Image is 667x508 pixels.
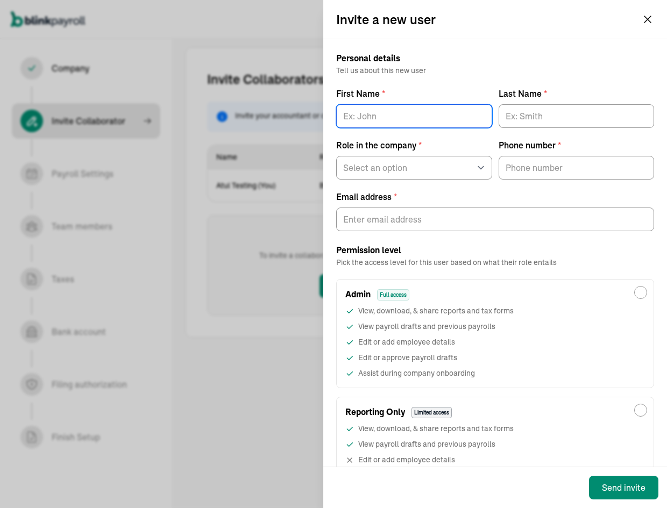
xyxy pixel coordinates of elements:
span: Limited access [411,407,452,418]
input: Reporting OnlyLimited access View, download, & share reports and tax formsView payroll drafts and... [634,404,647,417]
button: Send invite [589,476,658,499]
div: View, download, & share reports and tax forms [345,305,645,317]
label: First Name [336,87,492,100]
div: View, download, & share reports and tax forms [345,423,645,434]
input: Last Name [499,104,655,128]
div: Edit or add employee details [345,454,645,466]
label: Email address [336,190,654,203]
div: Send invite [602,481,645,494]
h2: Permission level [336,244,654,257]
p: Pick the access level for this user based on what their role entails [336,257,654,268]
input: First Name [336,104,492,128]
span: Admin [345,288,371,301]
h2: Personal details [336,52,654,65]
div: View payroll drafts and previous payrolls [345,439,645,450]
label: Phone number [499,139,655,152]
div: Edit or approve payroll drafts [345,352,645,363]
input: AdminFull access View, download, & share reports and tax formsView payroll drafts and previous pa... [634,286,647,299]
label: Last Name [499,87,655,100]
div: Edit or add employee details [345,337,645,348]
input: Email address [336,208,654,231]
label: Role in the company [336,139,492,152]
div: View payroll drafts and previous payrolls [345,321,645,332]
p: Tell us about this new user [336,65,654,76]
span: Full access [377,289,409,300]
h2: Invite a new user [336,11,436,28]
span: Reporting Only [345,406,405,419]
input: Phone number [499,156,655,180]
div: Assist during company onboarding [345,368,645,379]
